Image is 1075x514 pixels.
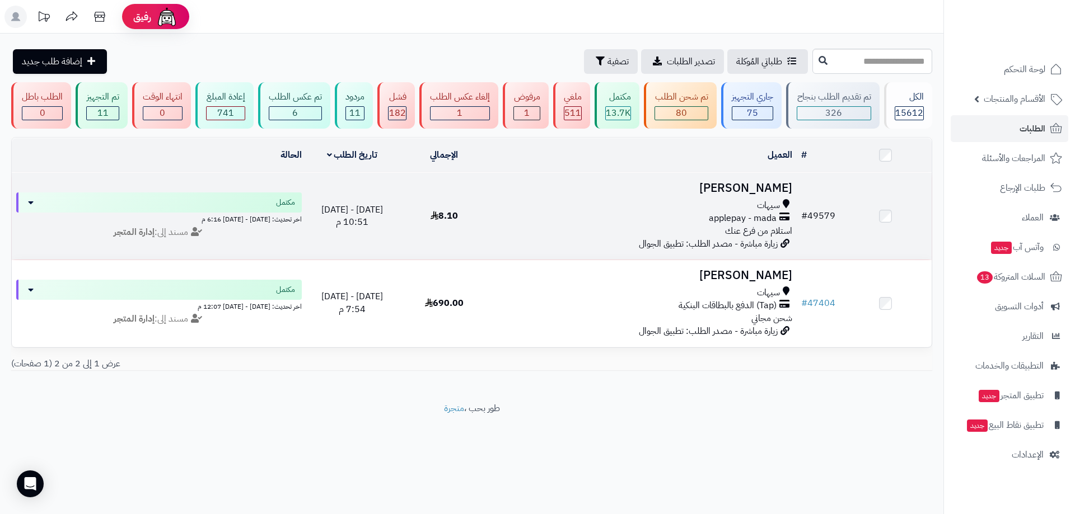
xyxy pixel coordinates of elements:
a: تطبيق نقاط البيعجديد [951,412,1068,438]
span: لوحة التحكم [1004,62,1045,77]
a: تم شحن الطلب 80 [642,82,718,129]
a: تطبيق المتجرجديد [951,382,1068,409]
img: ai-face.png [156,6,178,28]
span: رفيق [133,10,151,23]
a: تم عكس الطلب 6 [256,82,333,129]
div: 326 [797,107,870,120]
div: 1 [431,107,489,120]
h3: [PERSON_NAME] [495,182,792,195]
span: 13.7K [606,106,630,120]
div: تم شحن الطلب [655,91,708,103]
div: إلغاء عكس الطلب [430,91,490,103]
div: تم عكس الطلب [269,91,322,103]
div: مرفوض [513,91,540,103]
span: تطبيق نقاط البيع [966,417,1044,433]
a: تم تقديم الطلب بنجاح 326 [784,82,881,129]
span: # [801,296,807,310]
div: 182 [389,107,405,120]
a: المراجعات والأسئلة [951,145,1068,172]
div: ملغي [564,91,582,103]
a: فشل 182 [375,82,417,129]
a: متجرة [444,402,464,415]
div: مسند إلى: [8,226,310,239]
div: تم تقديم الطلب بنجاح [797,91,871,103]
a: السلات المتروكة13 [951,263,1068,290]
span: 80 [676,106,687,120]
span: سيهات [757,286,780,299]
span: 1 [457,106,462,120]
a: إضافة طلب جديد [13,49,107,74]
span: أدوات التسويق [995,299,1044,314]
span: 6 [292,106,298,120]
a: # [801,148,807,162]
a: تاريخ الطلب [327,148,378,162]
span: وآتس آب [990,239,1044,255]
span: السلات المتروكة [976,269,1045,285]
a: لوحة التحكم [951,56,1068,83]
span: إضافة طلب جديد [22,55,82,68]
div: اخر تحديث: [DATE] - [DATE] 6:16 م [16,213,302,224]
div: 0 [22,107,62,120]
div: 1 [514,107,539,120]
span: 11 [97,106,109,120]
span: جديد [967,419,988,432]
div: مسند إلى: [8,313,310,326]
span: المراجعات والأسئلة [982,150,1045,166]
a: أدوات التسويق [951,293,1068,320]
div: جاري التجهيز [732,91,773,103]
strong: إدارة المتجر [114,312,155,326]
a: الإعدادات [951,441,1068,468]
span: تصفية [607,55,629,68]
a: #47404 [801,296,835,310]
div: 75 [732,107,773,120]
span: (Tap) الدفع بالبطاقات البنكية [679,299,777,312]
span: # [801,209,807,223]
div: 511 [564,107,581,120]
span: التقارير [1022,328,1044,344]
span: [DATE] - [DATE] 7:54 م [321,290,383,316]
a: الطلب باطل 0 [9,82,73,129]
div: 13667 [606,107,630,120]
div: 0 [143,107,182,120]
div: 741 [207,107,244,120]
h3: [PERSON_NAME] [495,269,792,282]
a: الكل15612 [882,82,934,129]
div: الكل [895,91,924,103]
span: [DATE] - [DATE] 10:51 م [321,203,383,229]
div: اخر تحديث: [DATE] - [DATE] 12:07 م [16,300,302,312]
div: تم التجهيز [86,91,119,103]
div: 6 [269,107,321,120]
span: 326 [825,106,842,120]
span: العملاء [1022,210,1044,225]
span: التطبيقات والخدمات [975,358,1044,374]
span: الأقسام والمنتجات [984,91,1045,107]
span: طلبات الإرجاع [1000,180,1045,196]
a: مرفوض 1 [501,82,550,129]
div: إعادة المبلغ [206,91,245,103]
button: تصفية [584,49,638,74]
a: انتهاء الوقت 0 [130,82,193,129]
a: طلبات الإرجاع [951,175,1068,201]
span: مكتمل [276,284,295,295]
span: 8.10 [431,209,458,223]
div: انتهاء الوقت [143,91,183,103]
span: مكتمل [276,197,295,208]
span: شحن مجاني [751,312,792,325]
div: الطلب باطل [22,91,63,103]
a: إعادة المبلغ 741 [193,82,255,129]
span: 741 [217,106,234,120]
a: الطلبات [951,115,1068,142]
a: مكتمل 13.7K [592,82,642,129]
span: الطلبات [1020,121,1045,136]
span: 0 [40,106,45,120]
span: applepay - mada [709,212,777,225]
span: 1 [524,106,530,120]
a: وآتس آبجديد [951,234,1068,261]
span: 511 [564,106,581,120]
a: إلغاء عكس الطلب 1 [417,82,501,129]
div: مردود [345,91,364,103]
span: زيارة مباشرة - مصدر الطلب: تطبيق الجوال [639,237,778,251]
a: العميل [768,148,792,162]
a: مردود 11 [333,82,375,129]
a: طلباتي المُوكلة [727,49,808,74]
